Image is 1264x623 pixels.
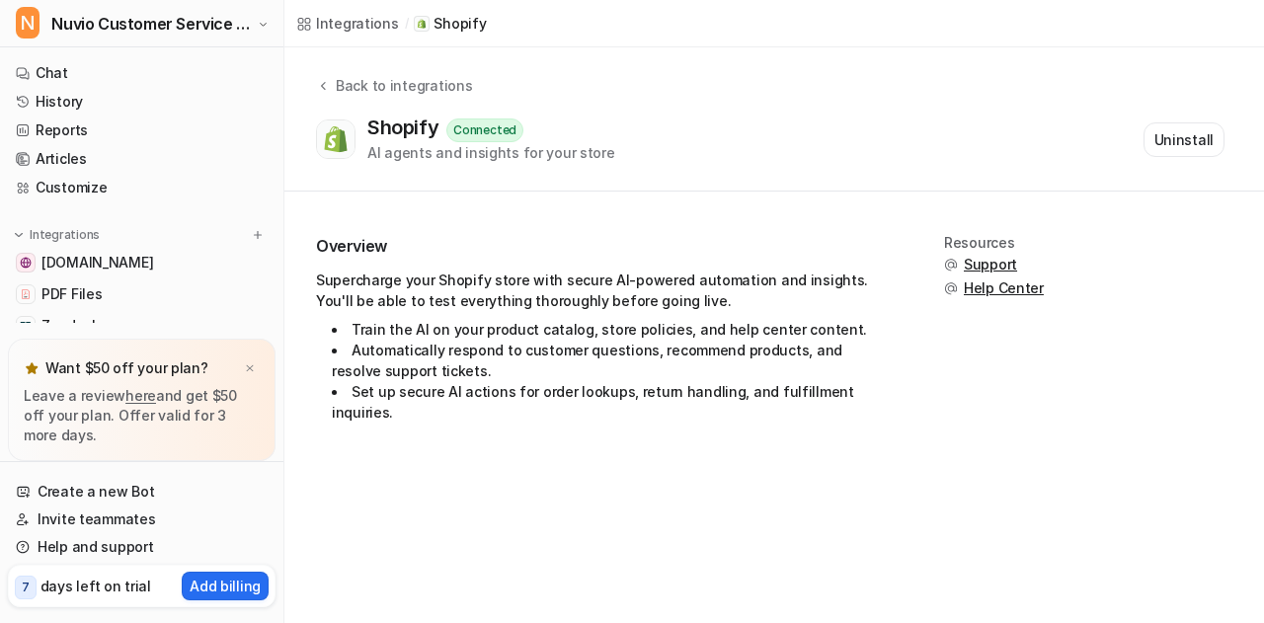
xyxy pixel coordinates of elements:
[296,13,399,34] a: Integrations
[8,533,276,561] a: Help and support
[16,7,39,39] span: N
[182,572,269,600] button: Add billing
[20,257,32,269] img: nuviorecovery.com
[24,386,260,445] p: Leave a review and get $50 off your plan. Offer valid for 3 more days.
[316,235,889,258] h2: Overview
[964,255,1017,274] span: Support
[8,174,276,201] a: Customize
[251,228,265,242] img: menu_add.svg
[45,358,208,378] p: Want $50 off your plan?
[22,579,30,596] p: 7
[190,576,261,596] p: Add billing
[244,362,256,375] img: x
[24,360,39,376] img: star
[8,478,276,506] a: Create a new Bot
[446,118,523,142] div: Connected
[30,227,100,243] p: Integrations
[40,576,151,596] p: days left on trial
[434,14,486,34] p: Shopify
[41,316,100,336] p: Zendesk
[8,145,276,173] a: Articles
[964,278,1044,298] span: Help Center
[125,387,156,404] a: here
[316,13,399,34] div: Integrations
[20,288,32,300] img: PDF Files
[944,255,1044,274] button: Support
[332,319,889,340] li: Train the AI on your product catalog, store policies, and help center content.
[8,88,276,116] a: History
[944,235,1044,251] div: Resources
[8,280,276,308] a: PDF FilesPDF Files
[41,284,102,304] span: PDF Files
[41,253,153,273] span: [DOMAIN_NAME]
[332,381,889,423] li: Set up secure AI actions for order lookups, return handling, and fulfillment inquiries.
[322,125,350,153] img: Shopify
[12,228,26,242] img: expand menu
[944,281,958,295] img: support.svg
[8,225,106,245] button: Integrations
[367,142,615,163] div: AI agents and insights for your store
[417,19,427,29] img: Shopify icon
[8,249,276,276] a: nuviorecovery.com[DOMAIN_NAME]
[8,117,276,144] a: Reports
[405,15,409,33] span: /
[316,270,889,423] div: Supercharge your Shopify store with secure AI-powered automation and insights. You'll be able to ...
[1144,122,1224,157] button: Uninstall
[944,258,958,272] img: support.svg
[8,59,276,87] a: Chat
[330,75,472,96] div: Back to integrations
[20,320,32,332] img: Zendesk
[414,14,486,34] a: Shopify iconShopify
[332,340,889,381] li: Automatically respond to customer questions, recommend products, and resolve support tickets.
[8,506,276,533] a: Invite teammates
[367,116,446,139] div: Shopify
[51,10,252,38] span: Nuvio Customer Service Expert Bot
[944,278,1044,298] button: Help Center
[316,75,472,116] button: Back to integrations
